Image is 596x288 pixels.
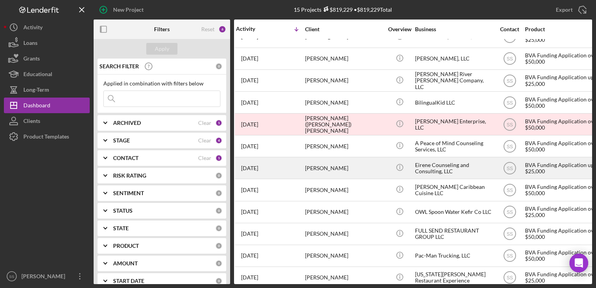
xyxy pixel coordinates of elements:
a: Clients [4,113,90,129]
div: Activity [23,20,43,37]
div: [PERSON_NAME] [305,48,383,69]
time: 2025-08-20 23:39 [241,121,258,128]
div: 0 [215,260,222,267]
button: Export [548,2,592,18]
button: Loans [4,35,90,51]
div: 4 [215,137,222,144]
text: SS [506,210,513,215]
div: Business [415,26,493,32]
text: SS [506,144,513,149]
div: OWL Spoon Water Kefir Co LLC [415,202,493,222]
button: Dashboard [4,98,90,113]
div: 0 [215,190,222,197]
div: [PERSON_NAME] River [PERSON_NAME] Company, LLC [415,70,493,91]
div: Pac-Man Trucking, LLC [415,245,493,266]
div: Dashboard [23,98,50,115]
div: Loans [23,35,37,53]
div: Activity [236,26,270,32]
div: [PERSON_NAME], LLC [415,48,493,69]
div: Product Templates [23,129,69,146]
div: [PERSON_NAME] Enterprise, LLC [415,114,493,135]
time: 2025-07-17 14:10 [241,231,258,237]
div: 0 [215,63,222,70]
div: New Project [113,2,144,18]
div: [PERSON_NAME] [305,267,383,288]
div: [PERSON_NAME] Caribbean Cuisine LLC [415,180,493,200]
div: Export [556,2,573,18]
div: [PERSON_NAME] [305,70,383,91]
div: Clear [198,155,211,161]
div: A Peace of Mind Counseling Services, LLC [415,136,493,156]
div: 6 [218,25,226,33]
div: [US_STATE][PERSON_NAME] Restaurant Experience [415,267,493,288]
div: 0 [215,225,222,232]
time: 2025-08-14 17:50 [241,143,258,149]
div: $819,229 [321,6,353,13]
div: Clear [198,137,211,144]
div: [PERSON_NAME] [305,92,383,113]
div: Clients [23,113,40,131]
a: Grants [4,51,90,66]
b: SEARCH FILTER [99,63,139,69]
time: 2025-06-26 23:00 [241,252,258,259]
time: 2025-09-03 15:31 [241,55,258,62]
time: 2025-08-04 19:12 [241,209,258,215]
text: SS [506,122,513,127]
div: FULL SEND RESTAURANT GROUP LLC [415,224,493,244]
button: SS[PERSON_NAME] Santa [PERSON_NAME] [4,268,90,284]
div: BilingualKid LLC [415,92,493,113]
div: [PERSON_NAME] [305,245,383,266]
button: Educational [4,66,90,82]
text: SS [506,231,513,237]
div: Eirene Counseling and Consulting, LLC [415,158,493,178]
b: START DATE [113,278,144,284]
b: RISK RATING [113,172,146,179]
time: 2025-08-27 15:59 [241,77,258,84]
b: AMOUNT [113,260,138,267]
div: Grants [23,51,40,68]
button: Long-Term [4,82,90,98]
text: SS [506,34,513,40]
b: ARCHIVED [113,120,141,126]
div: Long-Term [23,82,49,100]
b: SENTIMENT [113,190,144,196]
div: [PERSON_NAME] [305,202,383,222]
text: SS [506,165,513,171]
time: 2025-08-12 16:47 [241,187,258,193]
text: SS [506,78,513,84]
div: 0 [215,242,222,249]
text: SS [506,253,513,259]
time: 2025-06-11 19:58 [241,274,258,281]
div: Educational [23,66,52,84]
text: SS [506,275,513,281]
div: 1 [215,155,222,162]
button: Activity [4,20,90,35]
div: Client [305,26,383,32]
b: STATE [113,225,129,231]
div: 0 [215,207,222,214]
div: [PERSON_NAME] [305,136,383,156]
button: Product Templates [4,129,90,144]
div: [PERSON_NAME] [305,158,383,178]
b: CONTACT [113,155,138,161]
text: SS [9,274,14,279]
time: 2025-08-12 17:38 [241,165,258,171]
div: [PERSON_NAME] [305,180,383,200]
div: Applied in combination with filters below [103,80,220,87]
text: SS [506,56,513,62]
div: Apply [155,43,169,55]
div: 1 [215,119,222,126]
div: [PERSON_NAME] ([PERSON_NAME]) [PERSON_NAME] [305,114,383,135]
b: Filters [154,26,170,32]
time: 2025-08-27 12:15 [241,100,258,106]
div: Clear [198,120,211,126]
div: Contact [495,26,524,32]
div: [PERSON_NAME] [305,224,383,244]
b: STATUS [113,208,133,214]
